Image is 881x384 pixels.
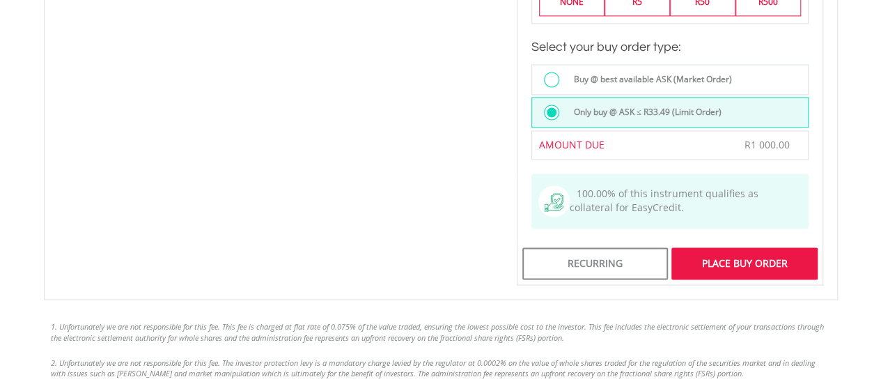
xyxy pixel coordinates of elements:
li: 2. Unfortunately we are not responsible for this fee. The investor protection levy is a mandatory... [51,357,831,378]
span: R1 000.00 [744,138,790,151]
div: Place Buy Order [671,247,817,279]
img: collateral-qualifying-green.svg [545,193,563,212]
span: 100.00% of this instrument qualifies as collateral for EasyCredit. [570,187,758,214]
h3: Select your buy order type: [531,38,809,57]
li: 1. Unfortunately we are not responsible for this fee. This fee is charged at flat rate of 0.075% ... [51,321,831,342]
div: Recurring [522,247,668,279]
span: AMOUNT DUE [539,138,605,151]
label: Buy @ best available ASK (Market Order) [566,72,732,87]
label: Only buy @ ASK ≤ R33.49 (Limit Order) [566,105,722,120]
